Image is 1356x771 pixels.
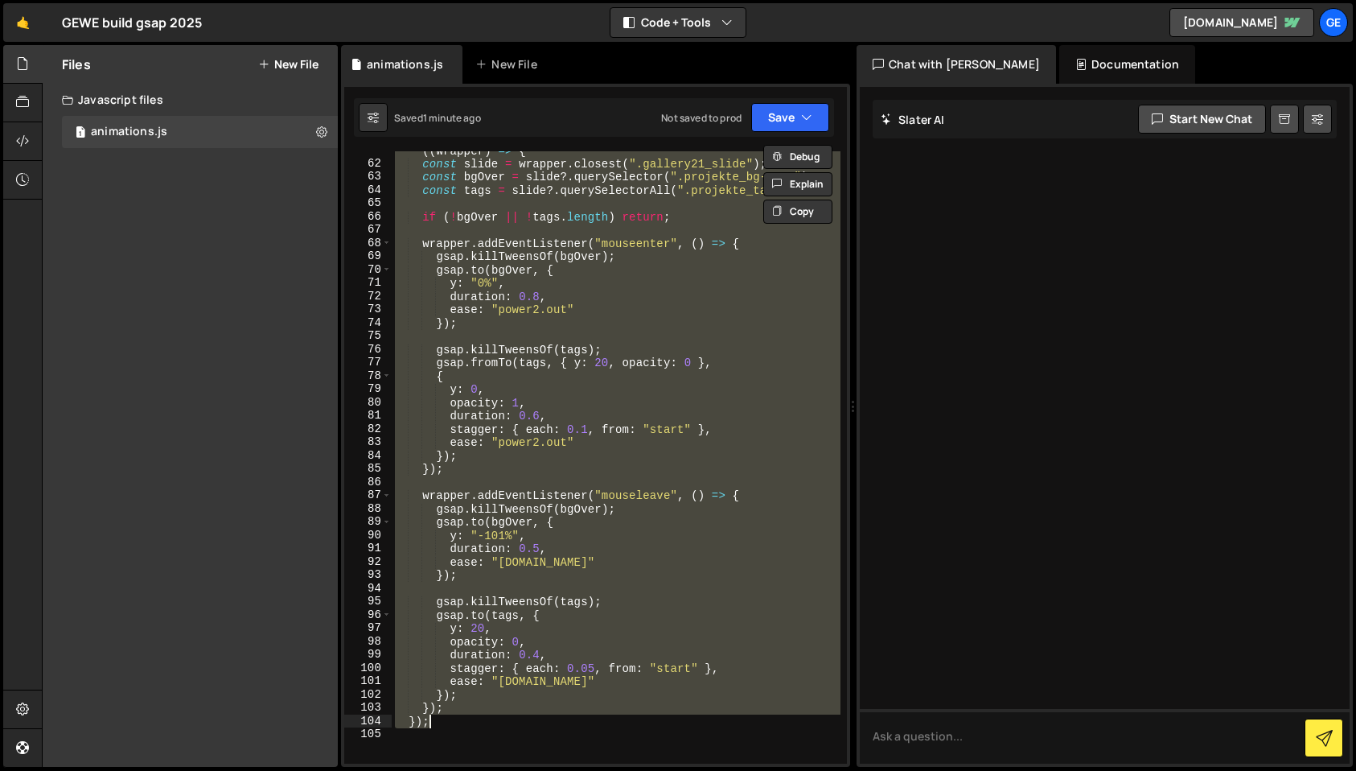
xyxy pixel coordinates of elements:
[344,529,392,542] div: 90
[344,648,392,662] div: 99
[751,103,829,132] button: Save
[344,343,392,357] div: 76
[763,172,832,196] button: Explain
[344,356,392,369] div: 77
[610,8,746,37] button: Code + Tools
[344,329,392,343] div: 75
[26,26,39,39] img: logo_orange.svg
[76,127,85,140] span: 1
[62,13,202,32] div: GEWE build gsap 2025
[344,157,392,171] div: 62
[62,56,91,73] h2: Files
[344,515,392,529] div: 89
[344,555,392,569] div: 92
[344,542,392,555] div: 91
[881,112,945,127] h2: Slater AI
[344,728,392,741] div: 105
[62,116,338,148] div: 16828/45989.js
[45,26,79,39] div: v 4.0.25
[344,223,392,237] div: 67
[344,316,392,330] div: 74
[344,674,392,688] div: 101
[26,42,39,55] img: website_grey.svg
[344,210,392,224] div: 66
[475,56,543,72] div: New File
[42,42,266,55] div: Domain: [PERSON_NAME][DOMAIN_NAME]
[394,111,481,125] div: Saved
[258,58,318,71] button: New File
[367,56,443,72] div: animations.js
[83,95,118,105] div: Domain
[344,476,392,489] div: 86
[344,170,392,183] div: 63
[175,95,277,105] div: Keywords nach Traffic
[344,263,392,277] div: 70
[344,582,392,596] div: 94
[91,125,167,139] div: animations.js
[763,145,832,169] button: Debug
[344,462,392,476] div: 85
[661,111,742,125] div: Not saved to prod
[857,45,1056,84] div: Chat with [PERSON_NAME]
[1059,45,1195,84] div: Documentation
[344,276,392,290] div: 71
[344,568,392,582] div: 93
[1319,8,1348,37] a: GE
[344,449,392,463] div: 84
[344,489,392,502] div: 87
[344,701,392,715] div: 103
[344,502,392,516] div: 88
[344,183,392,197] div: 64
[1138,105,1266,134] button: Start new chat
[344,423,392,436] div: 82
[344,303,392,316] div: 73
[65,93,78,106] img: tab_domain_overview_orange.svg
[344,635,392,649] div: 98
[344,662,392,675] div: 100
[344,382,392,396] div: 79
[344,290,392,303] div: 72
[3,3,43,42] a: 🤙
[344,237,392,250] div: 68
[344,688,392,702] div: 102
[344,409,392,423] div: 81
[344,595,392,608] div: 95
[344,621,392,635] div: 97
[344,435,392,449] div: 83
[1169,8,1314,37] a: [DOMAIN_NAME]
[763,200,832,224] button: Copy
[43,84,338,116] div: Javascript files
[344,396,392,410] div: 80
[344,369,392,383] div: 78
[344,715,392,728] div: 104
[344,249,392,263] div: 69
[423,111,481,125] div: 1 minute ago
[344,196,392,210] div: 65
[344,608,392,622] div: 96
[157,93,170,106] img: tab_keywords_by_traffic_grey.svg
